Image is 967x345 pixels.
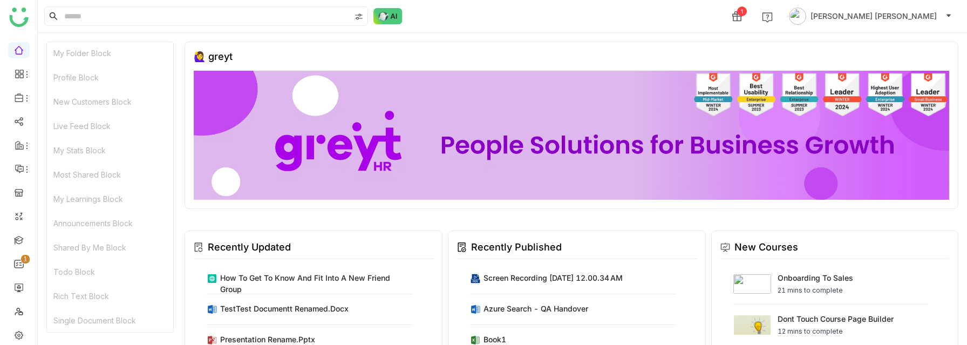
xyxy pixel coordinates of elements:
img: help.svg [762,12,773,23]
div: Shared By Me Block [47,235,173,260]
div: Onboarding to Sales [778,272,853,283]
div: 1 [737,6,747,16]
div: Dont touch course page builder [778,313,894,324]
div: TestTest Documentt renamed.docx [220,303,349,314]
div: 🙋‍♀️ greyt [194,51,233,62]
div: Presentation rename.pptx [220,334,315,345]
button: [PERSON_NAME] [PERSON_NAME] [787,8,954,25]
div: Rich Text Block [47,284,173,308]
div: Single Document Block [47,308,173,333]
div: Todo Block [47,260,173,284]
div: Most Shared Block [47,163,173,187]
div: How to Get to Know and Fit Into a New Friend Group [220,272,412,295]
img: 68ca8a786afc163911e2cfd3 [194,71,949,200]
div: My Folder Block [47,41,173,65]
div: Live Feed Block [47,114,173,138]
div: Announcements Block [47,211,173,235]
div: Azure Search - QA Handover [483,303,588,314]
img: avatar [789,8,806,25]
div: New Customers Block [47,90,173,114]
p: 1 [23,254,28,265]
div: Profile Block [47,65,173,90]
img: ask-buddy-normal.svg [373,8,403,24]
div: New Courses [734,240,798,255]
div: 21 mins to complete [778,286,853,295]
div: Recently Updated [208,240,291,255]
img: logo [9,8,29,27]
div: Recently Published [471,240,562,255]
div: My Stats Block [47,138,173,163]
div: Screen Recording [DATE] 12.00.34 AM [483,272,623,283]
img: search-type.svg [355,12,363,21]
span: [PERSON_NAME] [PERSON_NAME] [811,10,937,22]
nz-badge-sup: 1 [21,255,30,263]
div: 12 mins to complete [778,327,894,336]
div: Book1 [483,334,506,345]
div: My Learnings Block [47,187,173,211]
